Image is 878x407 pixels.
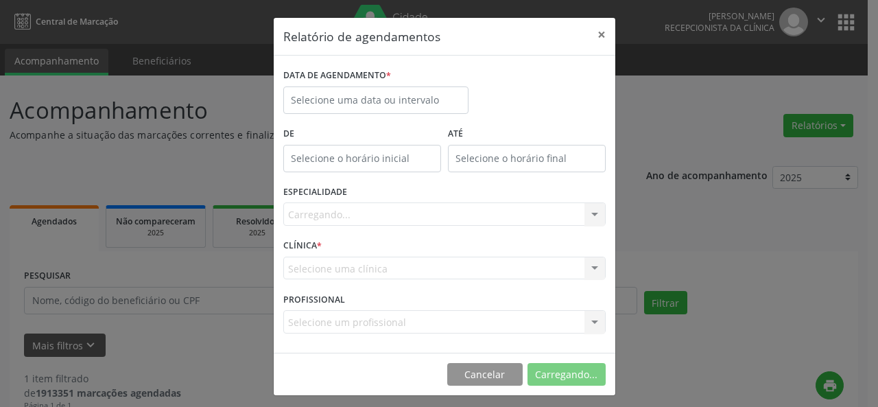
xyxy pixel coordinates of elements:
input: Selecione o horário inicial [283,145,441,172]
label: ESPECIALIDADE [283,182,347,203]
h5: Relatório de agendamentos [283,27,440,45]
button: Carregando... [527,363,606,386]
input: Selecione uma data ou intervalo [283,86,468,114]
label: De [283,124,441,145]
button: Close [588,18,615,51]
label: ATÉ [448,124,606,145]
input: Selecione o horário final [448,145,606,172]
button: Cancelar [447,363,523,386]
label: DATA DE AGENDAMENTO [283,65,391,86]
label: PROFISSIONAL [283,289,345,310]
label: CLÍNICA [283,235,322,257]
